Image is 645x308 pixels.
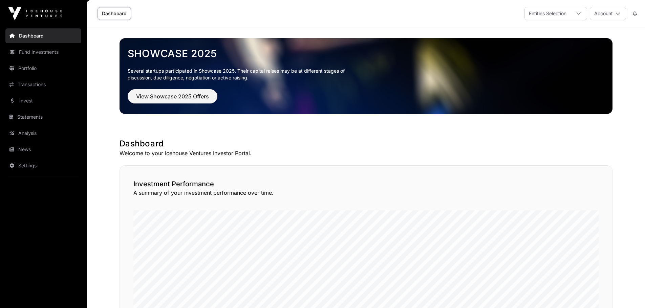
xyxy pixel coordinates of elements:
a: Settings [5,158,81,173]
h1: Dashboard [120,138,612,149]
a: Analysis [5,126,81,141]
a: Portfolio [5,61,81,76]
div: Entities Selection [525,7,571,20]
a: Showcase 2025 [128,47,604,60]
a: News [5,142,81,157]
button: View Showcase 2025 Offers [128,89,217,103]
a: Dashboard [98,7,131,20]
img: Showcase 2025 [120,38,612,114]
button: Account [590,7,626,20]
a: View Showcase 2025 Offers [128,96,217,103]
a: Statements [5,110,81,124]
p: Welcome to your Icehouse Ventures Investor Portal. [120,149,612,157]
p: A summary of your investment performance over time. [133,189,599,197]
img: Icehouse Ventures Logo [8,7,62,20]
p: Several startups participated in Showcase 2025. Their capital raises may be at different stages o... [128,68,355,81]
a: Invest [5,93,81,108]
h2: Investment Performance [133,179,599,189]
span: View Showcase 2025 Offers [136,92,209,100]
a: Fund Investments [5,45,81,60]
iframe: Chat Widget [611,276,645,308]
a: Dashboard [5,28,81,43]
a: Transactions [5,77,81,92]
